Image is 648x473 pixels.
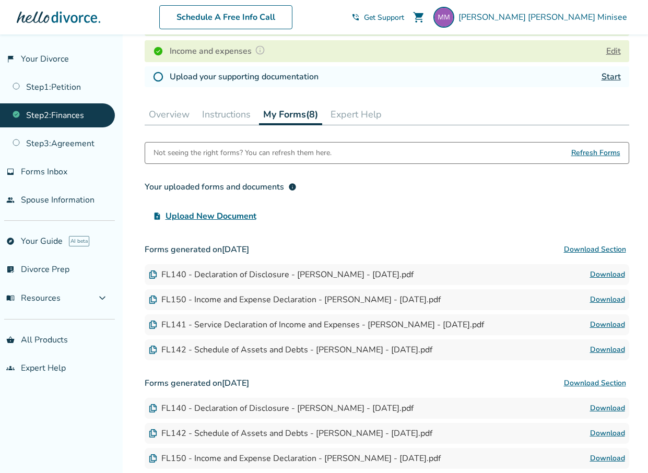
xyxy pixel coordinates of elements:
div: FL150 - Income and Expense Declaration - [PERSON_NAME] - [DATE].pdf [149,453,441,464]
img: Document [149,454,157,463]
span: flag_2 [6,55,15,63]
button: My Forms(8) [259,104,322,125]
span: groups [6,364,15,372]
h4: Upload your supporting documentation [170,70,319,83]
span: people [6,196,15,204]
img: Document [149,270,157,279]
h3: Forms generated on [DATE] [145,239,629,260]
span: info [288,183,297,191]
span: AI beta [69,236,89,246]
img: Document [149,295,157,304]
span: Upload New Document [166,210,256,222]
div: FL140 - Declaration of Disclosure - [PERSON_NAME] - [DATE].pdf [149,403,414,414]
button: Instructions [198,104,255,125]
span: shopping_cart [413,11,425,23]
button: Overview [145,104,194,125]
span: explore [6,237,15,245]
div: Not seeing the right forms? You can refresh them here. [154,143,332,163]
a: Download [590,427,625,440]
img: maminisee@gmail.com [433,7,454,28]
button: Edit [606,45,621,57]
a: Download [590,452,625,465]
a: Download [590,268,625,281]
div: FL150 - Income and Expense Declaration - [PERSON_NAME] - [DATE].pdf [149,294,441,305]
img: Document [149,346,157,354]
span: [PERSON_NAME] [PERSON_NAME] Minisee [458,11,631,23]
span: Forms Inbox [21,166,67,178]
h3: Forms generated on [DATE] [145,373,629,394]
img: Completed [153,46,163,56]
span: Get Support [364,13,404,22]
a: Download [590,318,625,331]
div: Your uploaded forms and documents [145,181,297,193]
span: upload_file [153,212,161,220]
div: FL142 - Schedule of Assets and Debts - [PERSON_NAME] - [DATE].pdf [149,344,432,356]
iframe: Chat Widget [596,423,648,473]
div: FL140 - Declaration of Disclosure - [PERSON_NAME] - [DATE].pdf [149,269,414,280]
img: Document [149,404,157,412]
h4: Income and expenses [170,44,268,58]
a: Schedule A Free Info Call [159,5,292,29]
a: Start [602,71,621,82]
span: shopping_basket [6,336,15,344]
span: list_alt_check [6,265,15,274]
span: expand_more [96,292,109,304]
button: Expert Help [326,104,386,125]
a: Download [590,344,625,356]
span: inbox [6,168,15,176]
img: Document [149,429,157,437]
a: Download [590,293,625,306]
img: Not Started [153,72,163,82]
img: Question Mark [255,45,265,55]
span: Refresh Forms [571,143,620,163]
button: Download Section [561,373,629,394]
span: phone_in_talk [351,13,360,21]
button: Download Section [561,239,629,260]
span: Resources [6,292,61,304]
div: FL141 - Service Declaration of Income and Expenses - [PERSON_NAME] - [DATE].pdf [149,319,484,330]
a: Download [590,402,625,415]
a: phone_in_talkGet Support [351,13,404,22]
div: FL142 - Schedule of Assets and Debts - [PERSON_NAME] - [DATE].pdf [149,428,432,439]
img: Document [149,321,157,329]
span: menu_book [6,294,15,302]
